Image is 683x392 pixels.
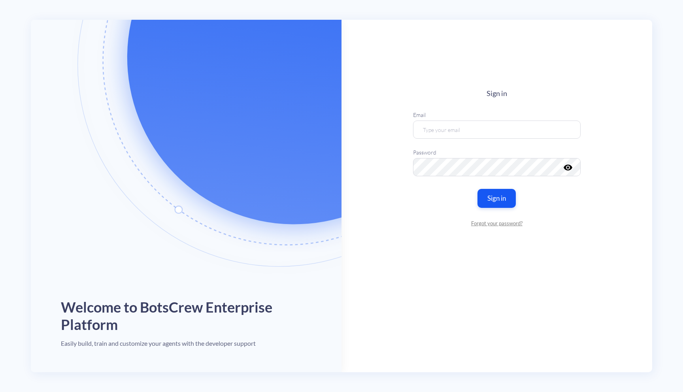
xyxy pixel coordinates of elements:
i: visibility [563,162,573,172]
h4: Sign in [413,89,581,98]
button: visibility [563,162,571,167]
label: Password [413,148,581,156]
a: Forgot your password? [413,219,581,227]
h1: Welcome to BotsCrew Enterprise Platform [61,299,311,333]
h4: Easily build, train and customize your agents with the developer support [61,339,256,347]
label: Email [413,110,581,119]
button: Sign in [478,188,516,207]
input: Type your email [413,120,581,138]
